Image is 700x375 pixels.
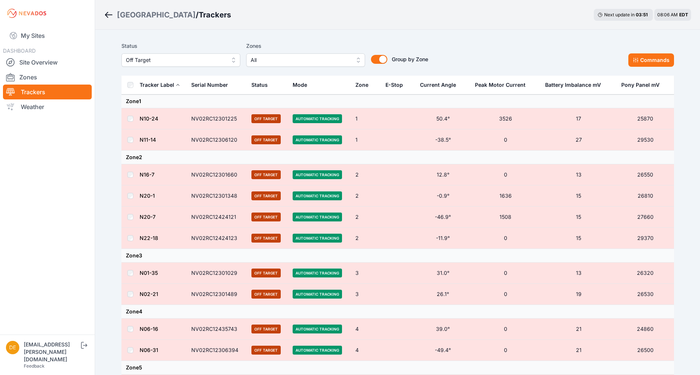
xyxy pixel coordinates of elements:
[541,207,616,228] td: 15
[126,56,225,65] span: Off Target
[140,136,156,143] a: N11-14
[251,191,281,200] span: Off Target
[121,95,674,108] td: Zone 1
[416,340,470,361] td: -49.4°
[471,340,541,361] td: 0
[541,228,616,249] td: 15
[3,47,36,54] span: DASHBOARD
[117,10,196,20] a: [GEOGRAPHIC_DATA]
[251,135,281,144] span: Off Target
[121,249,674,263] td: Zone 3
[351,164,381,185] td: 2
[416,108,470,129] td: 50.4°
[621,76,665,94] button: Pony Panel mV
[636,12,649,18] div: 03 : 51
[416,263,470,284] td: 31.0°
[140,347,158,353] a: N06-31
[351,319,381,340] td: 4
[617,185,674,207] td: 26810
[351,207,381,228] td: 2
[187,164,247,185] td: NV02RC12301660
[187,129,247,151] td: NV02RC12306120
[293,114,342,123] span: Automatic Tracking
[541,185,616,207] td: 15
[191,81,228,89] div: Serial Number
[679,12,688,17] span: EDT
[385,76,409,94] button: E-Stop
[251,81,268,89] div: Status
[246,42,365,50] label: Zones
[475,76,531,94] button: Peak Motor Current
[6,7,48,19] img: Nevados
[617,108,674,129] td: 25870
[121,53,240,67] button: Off Target
[251,170,281,179] span: Off Target
[420,76,462,94] button: Current Angle
[140,171,154,178] a: N16-7
[3,85,92,99] a: Trackers
[293,290,342,299] span: Automatic Tracking
[121,151,674,164] td: Zone 2
[617,207,674,228] td: 27660
[187,207,247,228] td: NV02RC12424121
[187,284,247,305] td: NV02RC12301489
[541,164,616,185] td: 13
[187,185,247,207] td: NV02RC12301348
[471,185,541,207] td: 1636
[3,99,92,114] a: Weather
[199,10,231,20] h3: Trackers
[251,346,281,355] span: Off Target
[416,207,470,228] td: -46.9°
[617,164,674,185] td: 26550
[351,263,381,284] td: 3
[293,81,307,89] div: Mode
[140,81,174,89] div: Tracker Label
[140,193,155,199] a: N20-1
[191,76,234,94] button: Serial Number
[251,234,281,243] span: Off Target
[140,115,158,122] a: N10-24
[293,135,342,144] span: Automatic Tracking
[121,305,674,319] td: Zone 4
[416,284,470,305] td: 26.1°
[385,81,403,89] div: E-Stop
[545,76,607,94] button: Battery Imbalance mV
[471,207,541,228] td: 1508
[3,27,92,45] a: My Sites
[251,213,281,221] span: Off Target
[416,129,470,151] td: -38.5°
[541,129,616,151] td: 27
[140,326,158,332] a: N06-16
[24,363,45,369] a: Feedback
[355,81,368,89] div: Zone
[617,129,674,151] td: 29530
[628,53,674,67] button: Commands
[187,340,247,361] td: NV02RC12306394
[246,53,365,67] button: All
[251,325,281,333] span: Off Target
[121,361,674,375] td: Zone 5
[621,81,660,89] div: Pony Panel mV
[471,164,541,185] td: 0
[351,185,381,207] td: 2
[293,346,342,355] span: Automatic Tracking
[351,228,381,249] td: 2
[24,341,79,363] div: [EMAIL_ADDRESS][PERSON_NAME][DOMAIN_NAME]
[140,270,158,276] a: N01-35
[293,170,342,179] span: Automatic Tracking
[541,284,616,305] td: 19
[3,70,92,85] a: Zones
[293,213,342,221] span: Automatic Tracking
[471,319,541,340] td: 0
[251,290,281,299] span: Off Target
[187,108,247,129] td: NV02RC12301225
[293,269,342,277] span: Automatic Tracking
[196,10,199,20] span: /
[351,129,381,151] td: 1
[657,12,678,17] span: 08:06 AM
[355,76,374,94] button: Zone
[617,284,674,305] td: 26530
[121,42,240,50] label: Status
[617,228,674,249] td: 29370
